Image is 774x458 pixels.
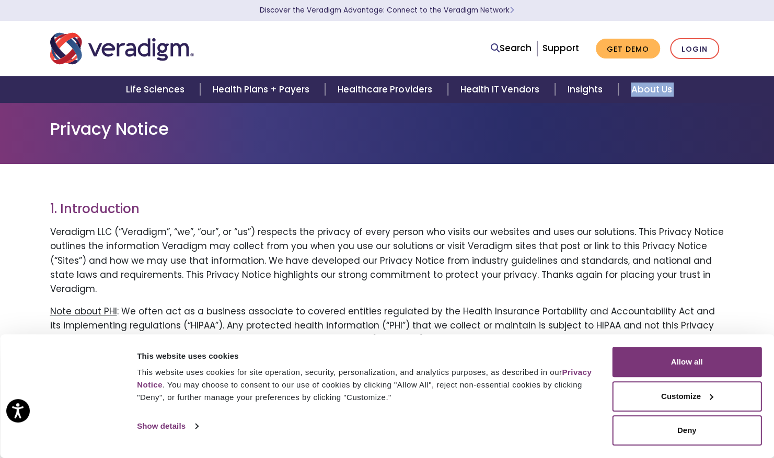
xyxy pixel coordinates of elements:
div: This website uses cookies [137,350,600,362]
a: About Us [618,76,684,103]
a: Health IT Vendors [448,76,555,103]
a: Search [491,41,532,55]
u: Note about PHI [50,305,117,318]
a: Health Plans + Payers [200,76,325,103]
a: Healthcare Providers [325,76,447,103]
img: Veradigm logo [50,31,194,66]
div: This website uses cookies for site operation, security, personalization, and analytics purposes, ... [137,366,600,404]
a: Get Demo [596,39,660,59]
a: Show details [137,418,198,434]
p: : We often act as a business associate to covered entities regulated by the Health Insurance Port... [50,304,724,361]
span: Learn More [510,5,514,15]
a: Login [670,38,719,60]
a: Life Sciences [113,76,200,103]
h3: 1. Introduction [50,202,724,217]
p: Veradigm LLC (“Veradigm”, “we”, “our”, or “us”) respects the privacy of every person who visits o... [50,225,724,296]
a: Support [542,42,579,54]
iframe: Drift Chat Widget [566,101,761,445]
a: Insights [555,76,618,103]
a: Discover the Veradigm Advantage: Connect to the Veradigm NetworkLearn More [260,5,514,15]
h1: Privacy Notice [50,119,724,139]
